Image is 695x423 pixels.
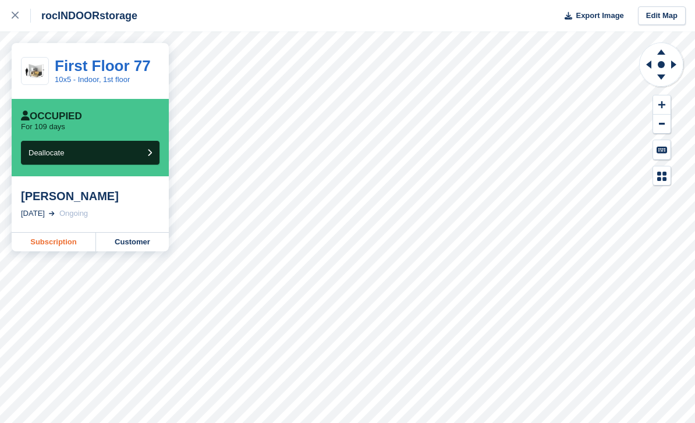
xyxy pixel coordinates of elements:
[55,75,130,84] a: 10x5 - Indoor, 1st floor
[653,115,671,134] button: Zoom Out
[49,211,55,216] img: arrow-right-light-icn-cde0832a797a2874e46488d9cf13f60e5c3a73dbe684e267c42b8395dfbc2abf.svg
[59,208,88,219] div: Ongoing
[558,6,624,26] button: Export Image
[21,122,65,131] p: For 109 days
[21,111,82,122] div: Occupied
[653,140,671,159] button: Keyboard Shortcuts
[96,233,169,251] a: Customer
[31,9,137,23] div: rocINDOORstorage
[29,148,64,157] span: Deallocate
[653,166,671,186] button: Map Legend
[21,141,159,165] button: Deallocate
[576,10,623,22] span: Export Image
[21,189,159,203] div: [PERSON_NAME]
[22,61,48,81] img: 50-sqft-unit.jpg
[653,95,671,115] button: Zoom In
[12,233,96,251] a: Subscription
[55,57,151,74] a: First Floor 77
[21,208,45,219] div: [DATE]
[638,6,686,26] a: Edit Map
